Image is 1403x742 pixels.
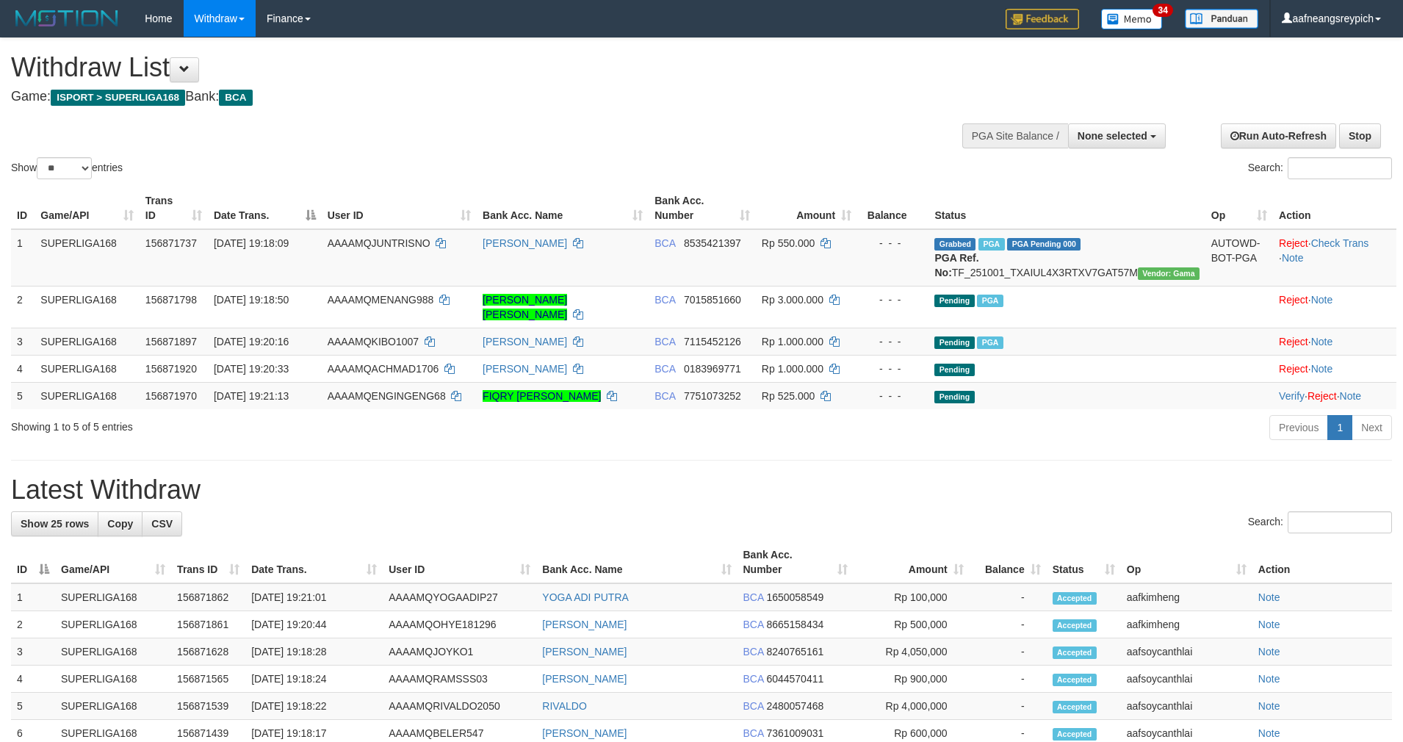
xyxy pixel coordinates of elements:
td: Rp 500,000 [854,611,970,638]
th: Status [928,187,1205,229]
th: Bank Acc. Number: activate to sort column ascending [649,187,756,229]
h1: Withdraw List [11,53,920,82]
td: AAAAMQRIVALDO2050 [383,693,536,720]
span: BCA [743,646,764,658]
span: Pending [934,295,974,307]
td: 156871862 [171,583,245,611]
span: Rp 525.000 [762,390,815,402]
a: Note [1258,646,1280,658]
td: SUPERLIGA168 [55,693,171,720]
div: Showing 1 to 5 of 5 entries [11,414,574,434]
span: Vendor URL: https://trx31.1velocity.biz [1138,267,1200,280]
span: Rp 1.000.000 [762,363,823,375]
span: BCA [219,90,252,106]
span: BCA [743,673,764,685]
a: Reject [1279,294,1308,306]
th: Op: activate to sort column ascending [1205,187,1273,229]
a: Note [1258,673,1280,685]
span: Marked by aafsoycanthlai [977,336,1003,349]
span: Copy 8240765161 to clipboard [766,646,823,658]
th: Action [1252,541,1392,583]
a: Note [1258,700,1280,712]
td: [DATE] 19:18:28 [245,638,383,666]
td: 1 [11,583,55,611]
td: 4 [11,355,35,382]
span: BCA [654,294,675,306]
th: Balance [857,187,928,229]
td: 4 [11,666,55,693]
th: Trans ID: activate to sort column ascending [140,187,208,229]
input: Search: [1288,157,1392,179]
span: BCA [743,700,764,712]
a: [PERSON_NAME] [542,673,627,685]
td: 2 [11,286,35,328]
span: [DATE] 19:20:33 [214,363,289,375]
span: Accepted [1053,646,1097,659]
h1: Latest Withdraw [11,475,1392,505]
span: BCA [654,336,675,347]
td: aafsoycanthlai [1121,693,1252,720]
a: Note [1258,727,1280,739]
a: Reject [1279,336,1308,347]
span: Copy 8535421397 to clipboard [684,237,741,249]
th: Game/API: activate to sort column ascending [55,541,171,583]
td: 156871565 [171,666,245,693]
td: aafsoycanthlai [1121,666,1252,693]
span: CSV [151,518,173,530]
span: Pending [934,336,974,349]
td: AAAAMQYOGAADIP27 [383,583,536,611]
a: Note [1258,619,1280,630]
a: Verify [1279,390,1305,402]
td: - [970,693,1047,720]
td: Rp 900,000 [854,666,970,693]
td: [DATE] 19:20:44 [245,611,383,638]
td: · · [1273,229,1396,287]
a: [PERSON_NAME] [483,363,567,375]
th: ID: activate to sort column descending [11,541,55,583]
td: Rp 100,000 [854,583,970,611]
td: Rp 4,000,000 [854,693,970,720]
td: 2 [11,611,55,638]
span: BCA [743,619,764,630]
div: - - - [863,292,923,307]
td: 1 [11,229,35,287]
a: 1 [1327,415,1352,440]
td: 156871628 [171,638,245,666]
td: aafsoycanthlai [1121,638,1252,666]
span: Accepted [1053,728,1097,741]
select: Showentries [37,157,92,179]
a: [PERSON_NAME] [542,646,627,658]
span: PGA Pending [1007,238,1081,251]
img: panduan.png [1185,9,1258,29]
span: Marked by aafsoycanthlai [978,238,1004,251]
td: SUPERLIGA168 [55,611,171,638]
div: - - - [863,334,923,349]
span: Accepted [1053,674,1097,686]
input: Search: [1288,511,1392,533]
td: - [970,611,1047,638]
td: SUPERLIGA168 [35,328,140,355]
td: · · [1273,382,1396,409]
span: 34 [1153,4,1172,17]
td: 5 [11,693,55,720]
td: SUPERLIGA168 [55,583,171,611]
td: aafkimheng [1121,583,1252,611]
a: Previous [1269,415,1328,440]
th: Game/API: activate to sort column ascending [35,187,140,229]
td: AUTOWD-BOT-PGA [1205,229,1273,287]
a: Check Trans [1311,237,1369,249]
span: Grabbed [934,238,975,251]
th: Status: activate to sort column ascending [1047,541,1121,583]
span: BCA [743,591,764,603]
th: Balance: activate to sort column ascending [970,541,1047,583]
span: 156871920 [145,363,197,375]
span: Copy 7015851660 to clipboard [684,294,741,306]
a: Note [1282,252,1304,264]
span: [DATE] 19:18:09 [214,237,289,249]
span: BCA [654,390,675,402]
span: Copy 8665158434 to clipboard [766,619,823,630]
th: Bank Acc. Name: activate to sort column ascending [536,541,737,583]
th: Bank Acc. Number: activate to sort column ascending [737,541,854,583]
span: [DATE] 19:21:13 [214,390,289,402]
div: - - - [863,389,923,403]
